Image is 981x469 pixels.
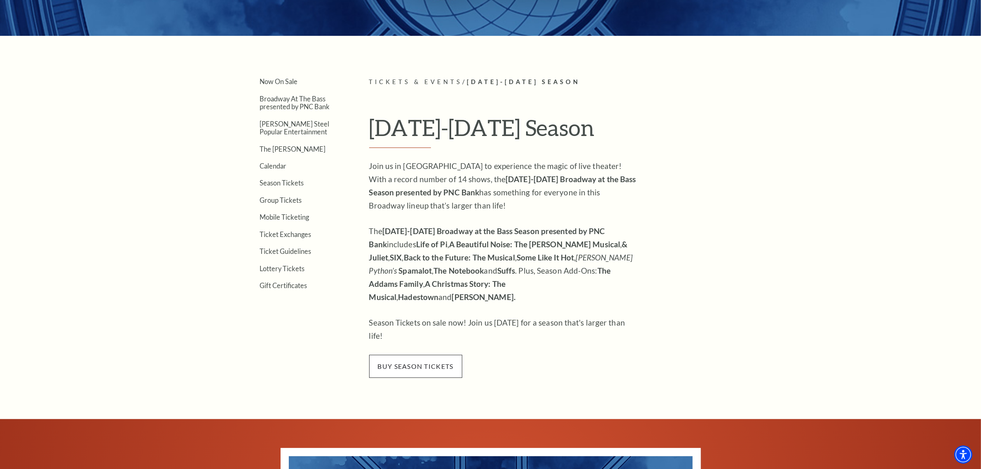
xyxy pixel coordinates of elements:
[260,77,298,85] a: Now On Sale
[497,266,515,275] strong: Suffs
[260,265,305,272] a: Lottery Tickets
[449,239,620,249] strong: A Beautiful Noise: The [PERSON_NAME] Musical
[467,78,580,85] span: [DATE]-[DATE] Season
[260,120,330,136] a: [PERSON_NAME] Steel Popular Entertainment
[390,253,402,262] strong: SIX
[416,239,447,249] strong: Life of Pi
[369,226,605,249] strong: [DATE]-[DATE] Broadway at the Bass Season presented by PNC Bank
[369,174,636,197] strong: [DATE]-[DATE] Broadway at the Bass Season presented by PNC Bank
[369,279,506,302] strong: A Christmas Story: The Musical
[260,95,330,110] a: Broadway At The Bass presented by PNC Bank
[398,292,438,302] strong: Hadestown
[404,253,515,262] strong: Back to the Future: The Musical
[433,266,484,275] strong: The Notebook
[369,114,746,148] h1: [DATE]-[DATE] Season
[260,281,307,289] a: Gift Certificates
[954,446,972,464] div: Accessibility Menu
[260,145,326,153] a: The [PERSON_NAME]
[260,196,302,204] a: Group Tickets
[369,239,628,262] strong: & Juliet
[369,266,611,288] strong: The Addams Family
[260,247,311,255] a: Ticket Guidelines
[369,159,637,212] p: Join us in [GEOGRAPHIC_DATA] to experience the magic of live theater! With a record number of 14 ...
[369,253,632,275] em: [PERSON_NAME] Python’s
[517,253,574,262] strong: Some Like It Hot
[369,78,463,85] span: Tickets & Events
[398,266,432,275] strong: Spamalot
[260,179,304,187] a: Season Tickets
[260,213,309,221] a: Mobile Ticketing
[260,162,287,170] a: Calendar
[369,316,637,342] p: Season Tickets on sale now! Join us [DATE] for a season that's larger than life!
[369,361,462,371] a: buy season tickets
[369,355,462,378] span: buy season tickets
[260,230,311,238] a: Ticket Exchanges
[369,77,746,87] p: /
[369,225,637,304] p: The includes , , , , , , , and . Plus, Season Add-Ons: , , and
[452,292,515,302] strong: [PERSON_NAME].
